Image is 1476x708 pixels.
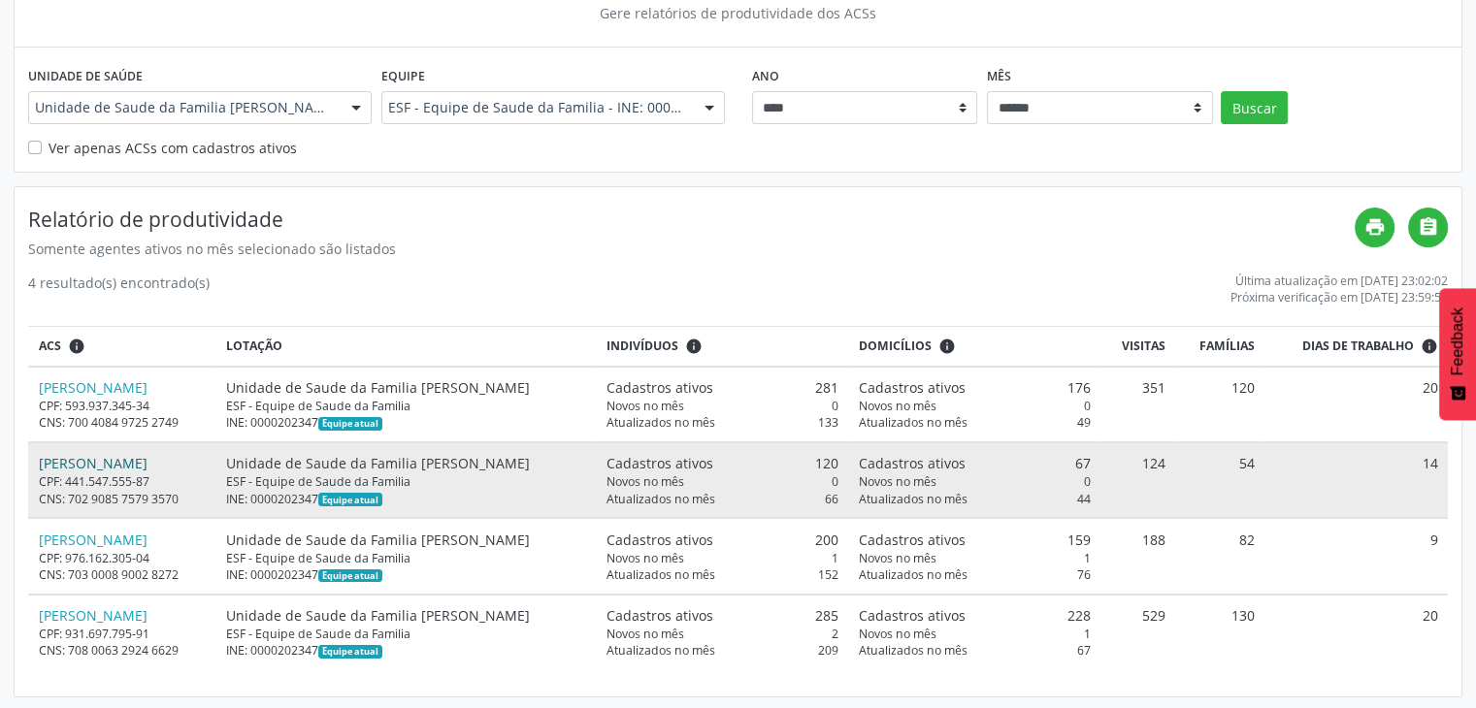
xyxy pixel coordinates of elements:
span: Indivíduos [607,338,678,355]
th: Famílias [1175,327,1264,367]
span: Esta é a equipe atual deste Agente [318,417,381,431]
span: Cadastros ativos [607,605,713,626]
div: CPF: 976.162.305-04 [39,550,207,566]
td: 9 [1264,518,1448,594]
div: 0 [859,398,1090,414]
span: Novos no mês [607,473,684,490]
th: Visitas [1100,327,1175,367]
div: Gere relatórios de produtividade dos ACSs [28,3,1448,23]
td: 351 [1100,367,1175,442]
td: 20 [1264,367,1448,442]
span: Novos no mês [607,626,684,642]
i: print [1364,216,1386,238]
label: Mês [987,61,1011,91]
span: Atualizados no mês [607,414,715,431]
div: CPF: 441.547.555-87 [39,473,207,490]
div: 66 [607,491,837,507]
button: Buscar [1221,91,1288,124]
span: Domicílios [859,338,932,355]
a: [PERSON_NAME] [39,531,148,549]
h4: Relatório de produtividade [28,208,1355,232]
i:  [1418,216,1439,238]
td: 54 [1175,442,1264,518]
label: Ano [752,61,779,91]
span: Esta é a equipe atual deste Agente [318,645,381,659]
div: 2 [607,626,837,642]
label: Equipe [381,61,425,91]
div: Unidade de Saude da Familia [PERSON_NAME] [226,377,586,398]
span: ACS [39,338,61,355]
span: Unidade de Saude da Familia [PERSON_NAME] [35,98,332,117]
button: Feedback - Mostrar pesquisa [1439,288,1476,420]
a: [PERSON_NAME] [39,606,148,625]
div: Unidade de Saude da Familia [PERSON_NAME] [226,605,586,626]
td: 529 [1100,595,1175,669]
span: Novos no mês [607,550,684,566]
td: 82 [1175,518,1264,594]
div: 133 [607,414,837,431]
div: 200 [607,530,837,550]
div: ESF - Equipe de Saude da Familia [226,398,586,414]
div: 176 [859,377,1090,398]
a: print [1355,208,1394,247]
span: Cadastros ativos [859,377,966,398]
div: 209 [607,642,837,659]
th: Lotação [216,327,597,367]
div: INE: 0000202347 [226,566,586,583]
div: 1 [607,550,837,566]
span: ESF - Equipe de Saude da Familia - INE: 0000202347 [388,98,685,117]
span: Esta é a equipe atual deste Agente [318,493,381,506]
div: 120 [607,453,837,473]
div: 4 resultado(s) encontrado(s) [28,273,210,306]
td: 14 [1264,442,1448,518]
div: 49 [859,414,1090,431]
div: 285 [607,605,837,626]
div: 228 [859,605,1090,626]
td: 188 [1100,518,1175,594]
span: Cadastros ativos [607,377,713,398]
div: CNS: 708 0063 2924 6629 [39,642,207,659]
div: 1 [859,626,1090,642]
div: CNS: 702 9085 7579 3570 [39,491,207,507]
span: Novos no mês [859,626,936,642]
div: Somente agentes ativos no mês selecionado são listados [28,239,1355,259]
span: Cadastros ativos [607,453,713,473]
a: [PERSON_NAME] [39,454,148,472]
div: 281 [607,377,837,398]
td: 124 [1100,442,1175,518]
span: Feedback [1449,307,1466,375]
i: <div class="text-left"> <div> <strong>Cadastros ativos:</strong> Cadastros que estão vinculados a... [685,338,703,355]
span: Cadastros ativos [859,530,966,550]
div: 0 [859,473,1090,490]
a: [PERSON_NAME] [39,378,148,397]
div: 0 [607,398,837,414]
div: 67 [859,453,1090,473]
span: Atualizados no mês [607,642,715,659]
div: 0 [607,473,837,490]
span: Atualizados no mês [859,642,968,659]
div: 67 [859,642,1090,659]
div: Próxima verificação em [DATE] 23:59:59 [1230,289,1448,306]
label: Ver apenas ACSs com cadastros ativos [49,138,297,158]
span: Esta é a equipe atual deste Agente [318,569,381,583]
div: INE: 0000202347 [226,491,586,507]
td: 20 [1264,595,1448,669]
label: Unidade de saúde [28,61,143,91]
i: ACSs que estiveram vinculados a uma UBS neste período, mesmo sem produtividade. [68,338,85,355]
span: Cadastros ativos [607,530,713,550]
td: 130 [1175,595,1264,669]
span: Atualizados no mês [859,491,968,507]
span: Novos no mês [859,550,936,566]
div: CPF: 593.937.345-34 [39,398,207,414]
span: Cadastros ativos [859,453,966,473]
span: Cadastros ativos [859,605,966,626]
div: Unidade de Saude da Familia [PERSON_NAME] [226,453,586,473]
div: 76 [859,566,1090,583]
div: 152 [607,566,837,583]
i: <div class="text-left"> <div> <strong>Cadastros ativos:</strong> Cadastros que estão vinculados a... [938,338,956,355]
div: Última atualização em [DATE] 23:02:02 [1230,273,1448,289]
div: Unidade de Saude da Familia [PERSON_NAME] [226,530,586,550]
div: ESF - Equipe de Saude da Familia [226,550,586,566]
div: 1 [859,550,1090,566]
a:  [1408,208,1448,247]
